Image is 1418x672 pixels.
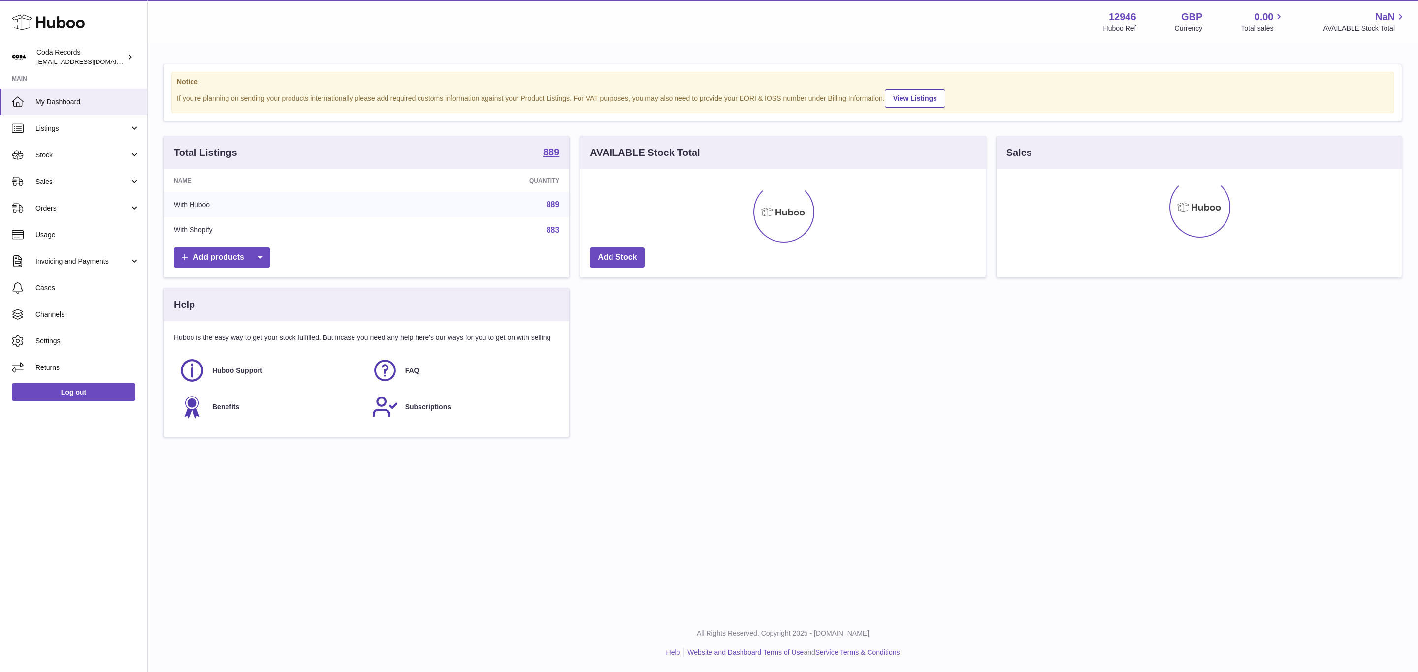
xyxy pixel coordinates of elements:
[1255,10,1274,24] span: 0.00
[1109,10,1136,24] strong: 12946
[547,200,560,209] a: 889
[405,402,451,412] span: Subscriptions
[174,146,237,159] h3: Total Listings
[543,147,559,159] a: 889
[666,648,680,656] a: Help
[177,88,1389,108] div: If you're planning on sending your products internationally please add required customs informati...
[35,204,129,213] span: Orders
[543,147,559,157] strong: 889
[35,97,140,107] span: My Dashboard
[179,357,362,384] a: Huboo Support
[1323,24,1406,33] span: AVAILABLE Stock Total
[885,89,945,108] a: View Listings
[174,333,559,342] p: Huboo is the easy way to get your stock fulfilled. But incase you need any help here's our ways f...
[1241,24,1285,33] span: Total sales
[179,394,362,420] a: Benefits
[177,77,1389,87] strong: Notice
[12,383,135,401] a: Log out
[35,257,129,266] span: Invoicing and Payments
[405,366,419,375] span: FAQ
[590,146,700,159] h3: AVAILABLE Stock Total
[547,226,560,234] a: 883
[1323,10,1406,33] a: NaN AVAILABLE Stock Total
[372,357,555,384] a: FAQ
[164,217,383,243] td: With Shopify
[164,169,383,192] th: Name
[36,58,145,65] span: [EMAIL_ADDRESS][DOMAIN_NAME]
[1181,10,1202,24] strong: GBP
[372,394,555,420] a: Subscriptions
[35,310,140,319] span: Channels
[212,402,239,412] span: Benefits
[35,363,140,372] span: Returns
[815,648,900,656] a: Service Terms & Conditions
[590,247,645,268] a: Add Stock
[35,151,129,160] span: Stock
[156,629,1410,638] p: All Rights Reserved. Copyright 2025 - [DOMAIN_NAME]
[35,177,129,186] span: Sales
[12,50,27,64] img: internalAdmin-12946@internal.huboo.com
[687,648,804,656] a: Website and Dashboard Terms of Use
[1375,10,1395,24] span: NaN
[35,283,140,293] span: Cases
[174,298,195,311] h3: Help
[174,247,270,268] a: Add products
[1006,146,1032,159] h3: Sales
[164,192,383,217] td: With Huboo
[35,336,140,346] span: Settings
[1175,24,1203,33] div: Currency
[35,230,140,240] span: Usage
[212,366,262,375] span: Huboo Support
[383,169,569,192] th: Quantity
[684,648,900,657] li: and
[1241,10,1285,33] a: 0.00 Total sales
[1103,24,1136,33] div: Huboo Ref
[36,48,125,66] div: Coda Records
[35,124,129,133] span: Listings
